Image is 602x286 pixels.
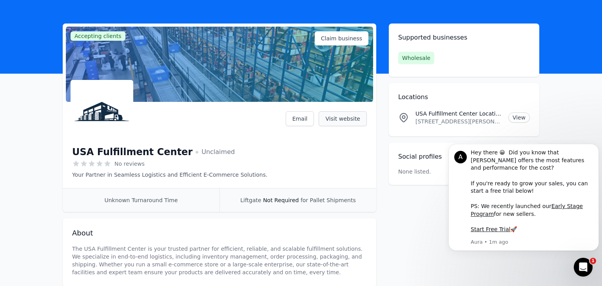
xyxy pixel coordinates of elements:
a: Claim business [315,31,368,45]
a: Email [286,111,314,126]
span: Claim [321,34,362,42]
a: View [508,112,530,123]
span: Unknown Turnaround Time [104,197,178,203]
p: USA Fulfillment Center Location [415,110,502,118]
span: Wholesale [398,52,434,64]
span: 1 [590,258,596,264]
span: Not Required [263,197,299,203]
p: The USA Fulfillment Center is your trusted partner for efficient, reliable, and scalable fulfillm... [72,245,367,276]
span: for Pallet Shipments [301,197,356,203]
iframe: Intercom live chat [574,258,593,277]
h2: Social profiles [398,152,530,161]
p: Your Partner in Seamless Logistics and Efficient E-Commerce Solutions. [72,171,267,179]
span: Accepting clients [71,31,125,41]
span: Liftgate [240,197,261,203]
p: None listed. [398,168,431,176]
span: Unclaimed [196,147,235,157]
h2: Locations [398,92,530,102]
a: Visit website [319,111,367,126]
h2: About [72,228,367,239]
img: USA Fulfillment Center [72,81,132,141]
h2: Supported businesses [398,33,530,42]
span: business [338,34,362,42]
iframe: Intercom notifications message [445,140,602,265]
span: No reviews [114,160,145,168]
h1: USA Fulfillment Center [72,146,192,158]
p: [STREET_ADDRESS][PERSON_NAME] [415,118,502,125]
